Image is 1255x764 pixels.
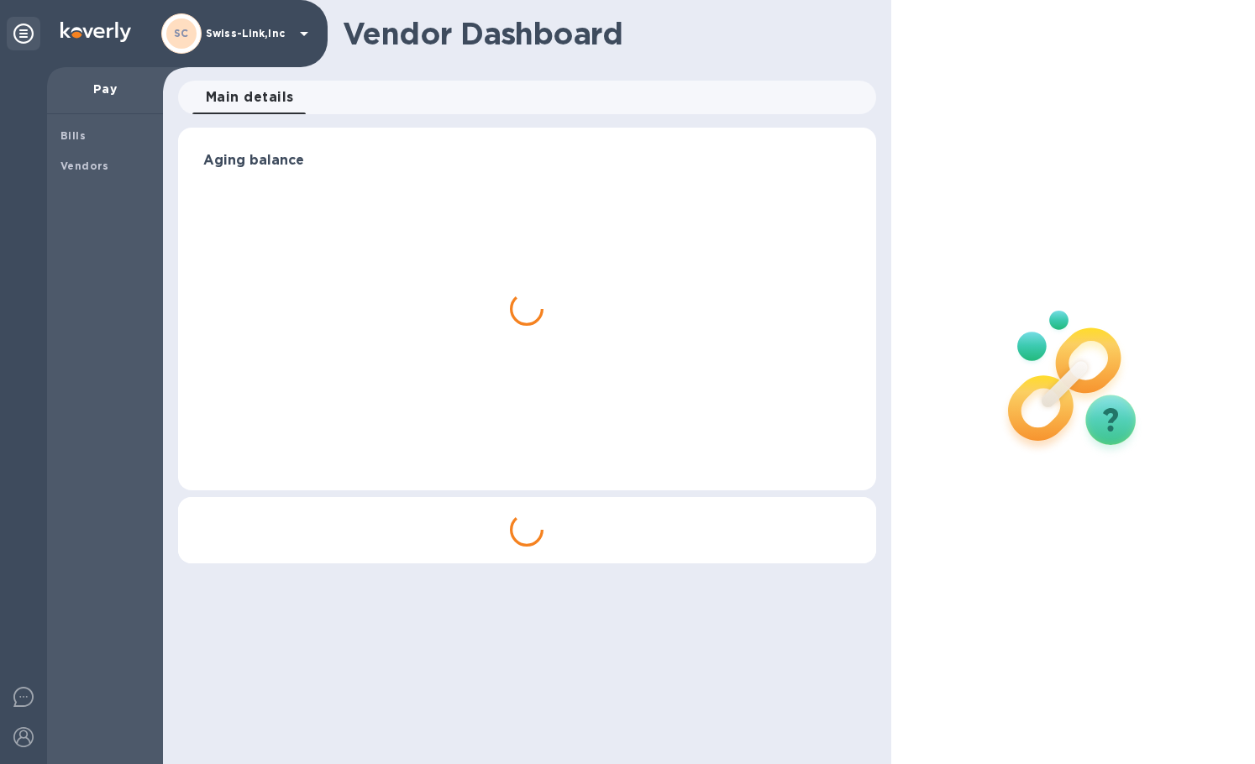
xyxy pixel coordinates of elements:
h3: Aging balance [203,153,851,169]
div: Unpin categories [7,17,40,50]
span: Main details [206,86,294,109]
p: Pay [60,81,150,97]
p: Swiss-Link,Inc [206,28,290,39]
h1: Vendor Dashboard [343,16,864,51]
b: Vendors [60,160,109,172]
b: SC [174,27,189,39]
b: Bills [60,129,86,142]
img: Logo [60,22,131,42]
